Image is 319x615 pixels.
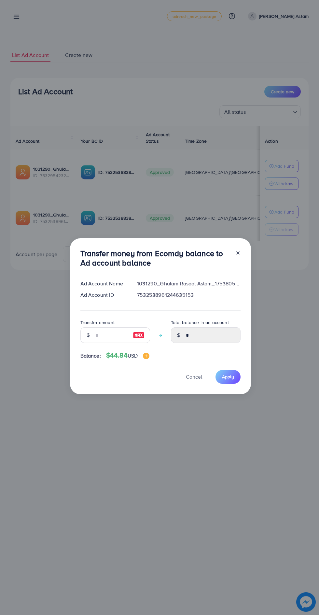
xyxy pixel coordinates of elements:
img: image [143,353,149,359]
div: 1031290_Ghulam Rasool Aslam_1753805901568 [132,280,245,287]
label: Total balance in ad account [171,319,229,326]
div: Ad Account ID [75,291,132,299]
span: Cancel [186,373,202,380]
div: 7532538961244635153 [132,291,245,299]
img: image [133,331,145,339]
h3: Transfer money from Ecomdy balance to Ad account balance [80,249,230,268]
h4: $44.84 [106,351,149,360]
span: Apply [222,373,234,380]
label: Transfer amount [80,319,115,326]
button: Apply [215,370,241,384]
span: Balance: [80,352,101,360]
button: Cancel [178,370,210,384]
span: USD [128,352,138,359]
div: Ad Account Name [75,280,132,287]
